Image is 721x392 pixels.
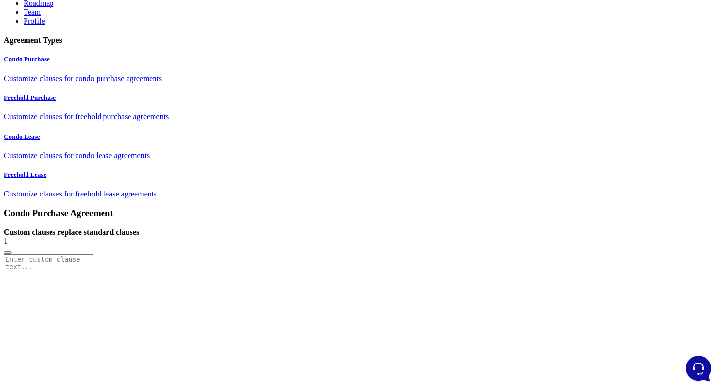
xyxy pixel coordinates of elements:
[68,302,129,324] button: Messages
[4,171,717,198] a: Freehold Lease Customize clauses for freehold lease agreements
[4,112,717,121] p: Customize clauses for freehold purchase agreements
[41,83,155,92] p: Huge Announcement: [URL][DOMAIN_NAME]
[71,106,137,114] span: Start a Conversation
[4,133,717,160] a: Condo Lease Customize clauses for condo lease agreements
[161,71,180,80] p: [DATE]
[4,228,139,236] strong: Custom clauses replace standard clauses
[4,74,717,83] p: Customize clauses for condo purchase agreements
[4,56,717,83] a: Condo Purchase Customize clauses for condo purchase agreements
[29,315,46,324] p: Home
[4,208,717,219] h3: Condo Purchase Agreement
[24,17,45,25] a: Profile
[24,8,41,16] a: Team
[16,55,79,63] span: Your Conversations
[8,302,68,324] button: Home
[684,354,713,383] iframe: Customerly Messenger Launcher
[4,56,717,63] h5: Condo Purchase
[4,190,717,198] p: Customize clauses for freehold lease agreements
[152,315,165,324] p: Help
[122,140,180,147] a: Open Help Center
[12,67,184,96] a: Fast Offers SupportHuge Announcement: [URL][DOMAIN_NAME][DATE]
[22,161,160,170] input: Search for an Article...
[4,151,717,160] p: Customize clauses for condo lease agreements
[4,94,717,121] a: Freehold Purchase Customize clauses for freehold purchase agreements
[4,171,717,179] h5: Freehold Lease
[4,237,717,246] div: 1
[8,8,165,39] h2: Hello [PERSON_NAME] 👋
[41,71,155,81] span: Fast Offers Support
[84,315,112,324] p: Messages
[4,133,717,140] h5: Condo Lease
[4,94,717,102] h5: Freehold Purchase
[16,100,180,120] button: Start a Conversation
[158,55,180,63] a: See all
[16,140,67,147] span: Find an Answer
[4,36,717,45] h4: Agreement Types
[128,302,188,324] button: Help
[16,72,35,91] img: dark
